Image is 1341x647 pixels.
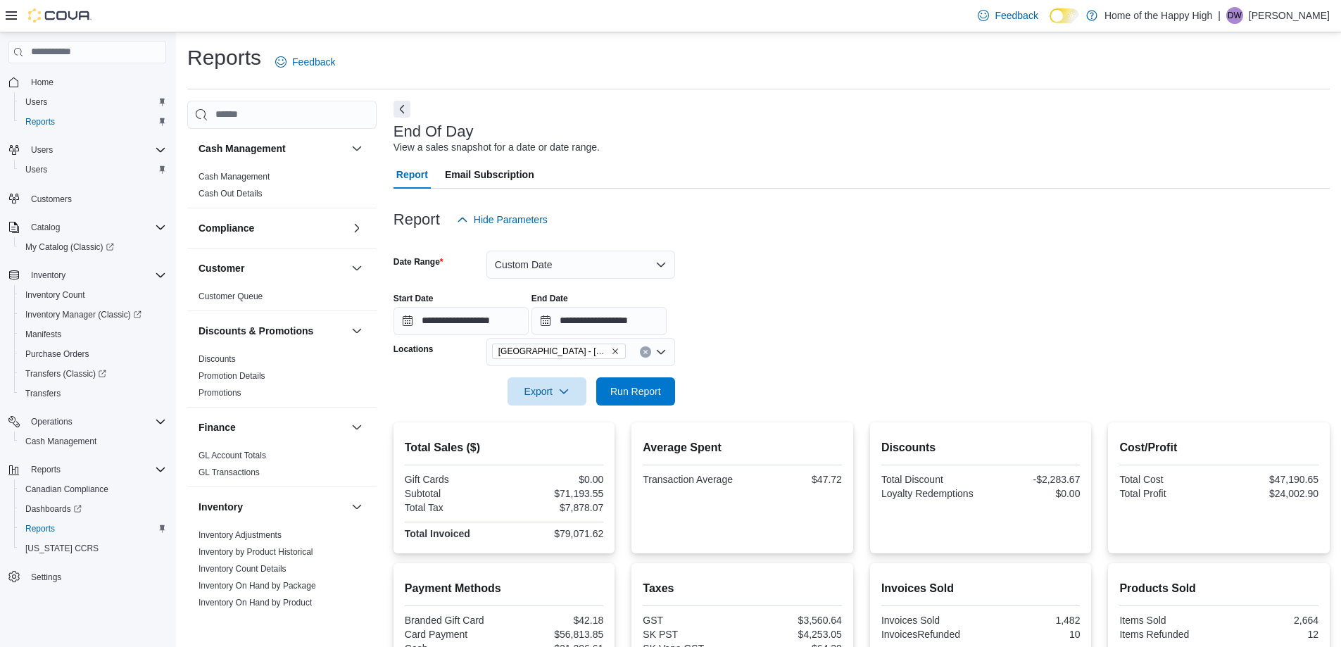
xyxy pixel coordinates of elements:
[199,546,313,558] span: Inventory by Product Historical
[25,289,85,301] span: Inventory Count
[199,189,263,199] a: Cash Out Details
[20,326,67,343] a: Manifests
[25,461,166,478] span: Reports
[640,346,651,358] button: Clear input
[1222,488,1318,499] div: $24,002.90
[25,142,58,158] button: Users
[611,347,619,356] button: Remove North Battleford - Elkadri Plaza - Fire & Flower from selection in this group
[199,261,244,275] h3: Customer
[187,288,377,310] div: Customer
[199,324,346,338] button: Discounts & Promotions
[20,306,147,323] a: Inventory Manager (Classic)
[199,188,263,199] span: Cash Out Details
[1119,580,1318,597] h2: Products Sold
[394,256,443,268] label: Date Range
[492,344,626,359] span: North Battleford - Elkadri Plaza - Fire & Flower
[14,539,172,558] button: [US_STATE] CCRS
[396,161,428,189] span: Report
[8,66,166,624] nav: Complex example
[20,520,166,537] span: Reports
[199,614,284,625] span: Inventory Transactions
[394,344,434,355] label: Locations
[20,365,112,382] a: Transfers (Classic)
[25,73,166,91] span: Home
[14,364,172,384] a: Transfers (Classic)
[405,615,501,626] div: Branded Gift Card
[14,92,172,112] button: Users
[25,191,77,208] a: Customers
[187,351,377,407] div: Discounts & Promotions
[25,267,166,284] span: Inventory
[25,116,55,127] span: Reports
[881,488,978,499] div: Loyalty Redemptions
[25,241,114,253] span: My Catalog (Classic)
[199,261,346,275] button: Customer
[25,348,89,360] span: Purchase Orders
[1050,23,1050,24] span: Dark Mode
[199,324,313,338] h3: Discounts & Promotions
[25,503,82,515] span: Dashboards
[25,569,67,586] a: Settings
[20,365,166,382] span: Transfers (Classic)
[14,285,172,305] button: Inventory Count
[474,213,548,227] span: Hide Parameters
[655,346,667,358] button: Open list of options
[3,72,172,92] button: Home
[20,481,166,498] span: Canadian Compliance
[14,519,172,539] button: Reports
[31,144,53,156] span: Users
[348,140,365,157] button: Cash Management
[394,307,529,335] input: Press the down key to open a popover containing a calendar.
[25,368,106,379] span: Transfers (Classic)
[199,142,286,156] h3: Cash Management
[348,322,365,339] button: Discounts & Promotions
[25,461,66,478] button: Reports
[1249,7,1330,24] p: [PERSON_NAME]
[1119,488,1216,499] div: Total Profit
[199,172,270,182] a: Cash Management
[20,346,95,363] a: Purchase Orders
[199,563,287,574] span: Inventory Count Details
[20,346,166,363] span: Purchase Orders
[20,540,104,557] a: [US_STATE] CCRS
[394,123,474,140] h3: End Of Day
[745,474,842,485] div: $47.72
[1104,7,1212,24] p: Home of the Happy High
[199,598,312,608] a: Inventory On Hand by Product
[14,112,172,132] button: Reports
[507,615,603,626] div: $42.18
[995,8,1038,23] span: Feedback
[199,451,266,460] a: GL Account Totals
[405,439,604,456] h2: Total Sales ($)
[20,433,102,450] a: Cash Management
[25,267,71,284] button: Inventory
[199,388,241,398] a: Promotions
[20,94,53,111] a: Users
[199,580,316,591] span: Inventory On Hand by Package
[405,502,501,513] div: Total Tax
[199,564,287,574] a: Inventory Count Details
[25,388,61,399] span: Transfers
[199,597,312,608] span: Inventory On Hand by Product
[405,580,604,597] h2: Payment Methods
[25,219,166,236] span: Catalog
[14,432,172,451] button: Cash Management
[531,307,667,335] input: Press the down key to open a popover containing a calendar.
[199,291,263,301] a: Customer Queue
[20,501,166,517] span: Dashboards
[394,101,410,118] button: Next
[14,479,172,499] button: Canadian Compliance
[3,188,172,208] button: Customers
[187,44,261,72] h1: Reports
[14,160,172,180] button: Users
[3,460,172,479] button: Reports
[405,528,470,539] strong: Total Invoiced
[20,239,166,256] span: My Catalog (Classic)
[3,265,172,285] button: Inventory
[25,74,59,91] a: Home
[405,488,501,499] div: Subtotal
[25,189,166,207] span: Customers
[643,615,739,626] div: GST
[507,629,603,640] div: $56,813.85
[3,218,172,237] button: Catalog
